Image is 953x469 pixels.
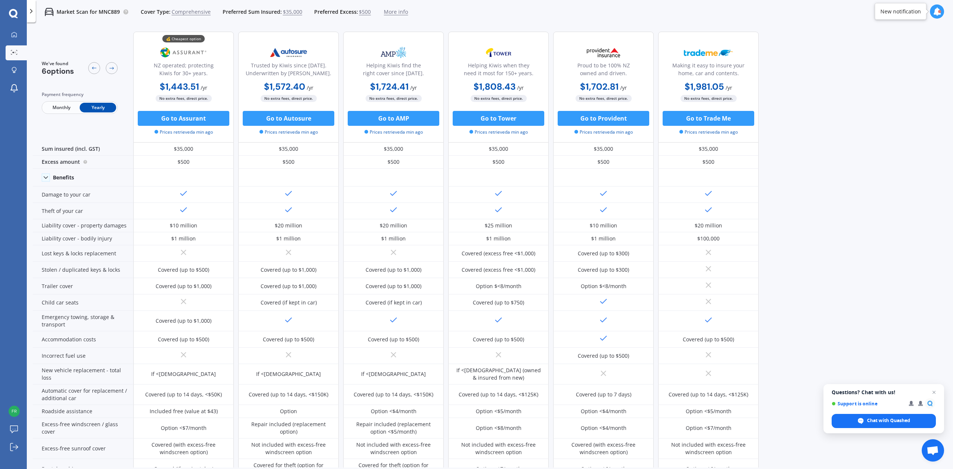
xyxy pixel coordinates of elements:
img: Tower.webp [474,43,523,62]
span: Prices retrieved a min ago [154,129,213,135]
div: Covered (excess free <$1,000) [462,266,535,274]
div: Payment frequency [42,91,118,98]
div: Stolen / duplicated keys & locks [33,262,133,278]
span: Support is online [832,401,903,406]
img: Trademe.webp [684,43,733,62]
div: Covered (up to $1,000) [366,283,421,290]
span: / yr [620,84,627,91]
div: Chat with Quashed [832,414,936,428]
div: $10 million [170,222,197,229]
div: $10 million [590,222,617,229]
div: Damage to your car [33,186,133,203]
p: Market Scan for MNC889 [57,8,120,16]
span: $500 [359,8,371,16]
div: Covered (up to $500) [158,266,209,274]
div: $1 million [486,235,511,242]
span: / yr [410,84,417,91]
div: Not included with excess-free windscreen option [349,441,438,456]
span: / yr [307,84,313,91]
span: Prices retrieved a min ago [259,129,318,135]
span: Monthly [43,103,80,112]
div: $35,000 [553,143,654,156]
div: Open chat [922,439,944,462]
div: Incorrect fuel use [33,348,133,364]
div: $500 [448,156,549,169]
div: Covered (up to $1,000) [261,283,316,290]
div: Sum insured (incl. GST) [33,143,133,156]
span: We've found [42,60,74,67]
div: $35,000 [658,143,759,156]
div: Lost keys & locks replacement [33,245,133,262]
div: New vehicle replacement - total loss [33,364,133,385]
div: $20 million [695,222,722,229]
div: If <[DEMOGRAPHIC_DATA] [256,370,321,378]
div: $35,000 [133,143,234,156]
span: $35,000 [283,8,302,16]
div: Roadside assistance [33,405,133,418]
img: Autosure.webp [264,43,313,62]
div: Covered (with excess-free windscreen option) [139,441,228,456]
div: Option [280,408,297,415]
div: $1 million [171,235,196,242]
div: Child car seats [33,294,133,311]
span: Prices retrieved a min ago [679,129,738,135]
span: Questions? Chat with us! [832,389,936,395]
span: No extra fees, direct price. [261,95,317,102]
div: Covered (up to $500) [368,336,419,343]
div: Covered (up to 14 days, <$150K) [249,391,328,398]
div: Covered (if kept in car) [261,299,317,306]
div: Helping Kiwis when they need it most for 150+ years. [455,61,542,80]
div: Excess amount [33,156,133,169]
div: Liability cover - property damages [33,219,133,232]
b: $1,443.51 [160,81,199,92]
span: Prices retrieved a min ago [469,129,528,135]
div: Covered (up to $1,000) [156,317,211,325]
span: Cover Type: [141,8,170,16]
div: $35,000 [448,143,549,156]
b: $1,572.40 [264,81,305,92]
button: Go to Assurant [138,111,229,126]
div: Covered (with excess-free windscreen option) [559,441,648,456]
div: NZ operated; protecting Kiwis for 30+ years. [140,61,227,80]
span: No extra fees, direct price. [471,95,527,102]
div: Not included with excess-free windscreen option [664,441,753,456]
div: $1 million [276,235,301,242]
img: car.f15378c7a67c060ca3f3.svg [45,7,54,16]
div: Option <$8/month [476,424,522,432]
div: Covered (up to $1,000) [366,266,421,274]
button: Go to Tower [453,111,544,126]
span: Preferred Sum Insured: [223,8,282,16]
b: $1,724.41 [370,81,409,92]
div: Repair included (replacement option <$5/month) [349,421,438,435]
div: Covered (up to $1,000) [261,266,316,274]
div: Benefits [53,174,74,181]
div: Automatic cover for replacement / additional car [33,385,133,405]
div: Covered (up to $1,000) [156,283,211,290]
div: $20 million [380,222,407,229]
span: Yearly [80,103,116,112]
span: No extra fees, direct price. [576,95,632,102]
div: Emergency towing, storage & transport [33,311,133,331]
div: $35,000 [238,143,339,156]
div: $500 [343,156,444,169]
div: $500 [133,156,234,169]
b: $1,702.81 [580,81,619,92]
span: / yr [726,84,732,91]
div: Option $<8/month [581,283,627,290]
div: Not included with excess-free windscreen option [244,441,333,456]
div: Option <$7/month [686,424,732,432]
span: Preferred Excess: [314,8,358,16]
span: No extra fees, direct price. [366,95,422,102]
div: Covered (up to 7 days) [576,391,631,398]
div: Theft of your car [33,203,133,219]
button: Go to Autosure [243,111,334,126]
div: Covered (up to 14 days, <$125K) [669,391,748,398]
img: 14aa05c8dc76e03b3be5415f8e6572ec [9,406,20,417]
div: Option <$5/month [476,408,522,415]
div: Covered (up to $500) [473,336,524,343]
span: Chat with Quashed [867,417,910,424]
div: $20 million [275,222,302,229]
div: Excess-free sunroof cover [33,438,133,459]
div: Covered (up to $500) [263,336,314,343]
div: If <[DEMOGRAPHIC_DATA] [361,370,426,378]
